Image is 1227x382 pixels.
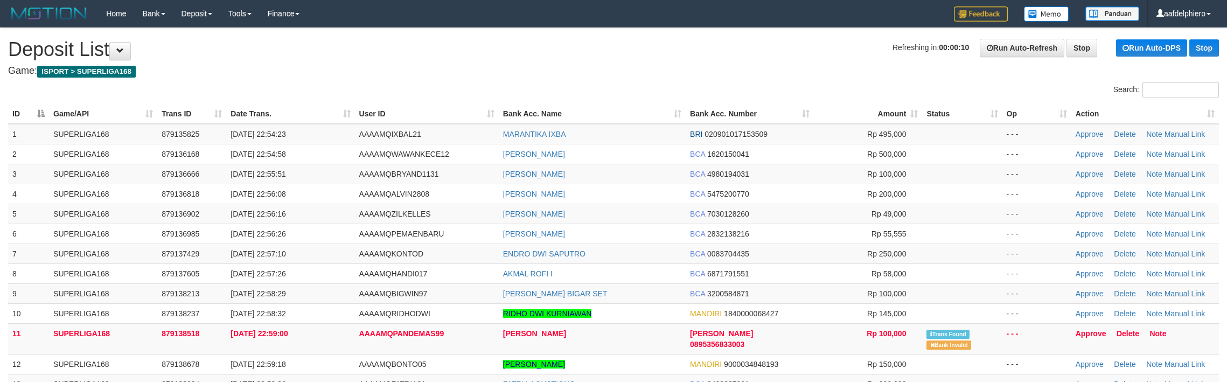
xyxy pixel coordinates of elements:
a: AKMAL ROFI I [503,269,553,278]
span: AAAAMQRIDHODWI [359,309,430,318]
span: MANDIRI [690,309,722,318]
span: AAAAMQPANDEMAS99 [359,329,444,338]
span: [DATE] 22:59:18 [231,360,285,369]
span: Refreshing in: [893,43,969,52]
a: Delete [1114,190,1135,198]
td: - - - [1002,204,1071,224]
a: Note [1146,130,1162,138]
a: Approve [1076,210,1104,218]
th: Date Trans.: activate to sort column ascending [226,104,354,124]
span: Copy 3200584871 to clipboard [707,289,749,298]
span: [DATE] 22:58:32 [231,309,285,318]
a: [PERSON_NAME] [503,360,565,369]
span: AAAAMQKONTOD [359,249,424,258]
a: [PERSON_NAME] [503,170,565,178]
span: [DATE] 22:55:51 [231,170,285,178]
a: Run Auto-Refresh [980,39,1064,57]
a: MARANTIKA IXBA [503,130,566,138]
a: Manual Link [1165,170,1205,178]
a: Approve [1076,329,1106,338]
span: Rp 495,000 [867,130,906,138]
span: Copy 7030128260 to clipboard [707,210,749,218]
span: Rp 58,000 [872,269,907,278]
th: ID: activate to sort column descending [8,104,49,124]
span: 879137605 [162,269,199,278]
td: SUPERLIGA168 [49,354,157,374]
td: SUPERLIGA168 [49,323,157,354]
span: 879138518 [162,329,199,338]
img: panduan.png [1085,6,1139,21]
span: AAAAMQBIGWIN97 [359,289,428,298]
span: [PERSON_NAME] [690,329,753,338]
span: BCA [690,150,705,158]
td: SUPERLIGA168 [49,224,157,244]
td: - - - [1002,283,1071,303]
a: Approve [1076,150,1104,158]
a: Stop [1066,39,1097,57]
span: [DATE] 22:57:10 [231,249,285,258]
td: 3 [8,164,49,184]
span: BCA [690,269,705,278]
td: SUPERLIGA168 [49,303,157,323]
span: AAAAMQBRYAND1131 [359,170,439,178]
a: ENDRO DWI SAPUTRO [503,249,585,258]
a: [PERSON_NAME] [503,210,565,218]
span: [DATE] 22:58:29 [231,289,285,298]
td: SUPERLIGA168 [49,244,157,263]
a: Manual Link [1165,210,1205,218]
span: 879136666 [162,170,199,178]
span: MANDIRI [690,360,722,369]
span: 879136985 [162,230,199,238]
span: Rp 250,000 [867,249,906,258]
span: Copy 6871791551 to clipboard [707,269,749,278]
span: BCA [690,210,705,218]
span: 879138678 [162,360,199,369]
td: - - - [1002,184,1071,204]
a: Delete [1114,249,1135,258]
a: Delete [1114,309,1135,318]
th: Bank Acc. Name: activate to sort column ascending [499,104,686,124]
a: Note [1146,289,1162,298]
td: 12 [8,354,49,374]
a: Manual Link [1165,130,1205,138]
a: [PERSON_NAME] [503,329,566,338]
td: SUPERLIGA168 [49,184,157,204]
a: Delete [1117,329,1139,338]
td: - - - [1002,244,1071,263]
a: Stop [1189,39,1219,57]
td: - - - [1002,263,1071,283]
span: Similar transaction found [926,330,970,339]
td: - - - [1002,323,1071,354]
span: 879137429 [162,249,199,258]
a: Note [1146,360,1162,369]
img: Feedback.jpg [954,6,1008,22]
span: 879138213 [162,289,199,298]
td: SUPERLIGA168 [49,144,157,164]
a: Note [1146,249,1162,258]
span: Rp 55,555 [872,230,907,238]
span: Copy 9000034848193 to clipboard [724,360,778,369]
span: [DATE] 22:56:08 [231,190,285,198]
span: Copy 0895356833003 to clipboard [690,340,744,349]
th: Bank Acc. Number: activate to sort column ascending [686,104,814,124]
span: Rp 100,000 [867,170,906,178]
td: - - - [1002,164,1071,184]
span: BCA [690,289,705,298]
span: 879136818 [162,190,199,198]
th: Trans ID: activate to sort column ascending [157,104,226,124]
span: 879138237 [162,309,199,318]
a: Approve [1076,360,1104,369]
span: Copy 2832138216 to clipboard [707,230,749,238]
span: Rp 100,000 [867,289,906,298]
a: Manual Link [1165,360,1205,369]
td: 4 [8,184,49,204]
a: Delete [1114,289,1135,298]
th: Status: activate to sort column ascending [922,104,1002,124]
span: AAAAMQBONTO05 [359,360,427,369]
span: Copy 1620150041 to clipboard [707,150,749,158]
span: ISPORT > SUPERLIGA168 [37,66,136,78]
a: Note [1146,269,1162,278]
a: Manual Link [1165,269,1205,278]
span: BCA [690,170,705,178]
span: BCA [690,249,705,258]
